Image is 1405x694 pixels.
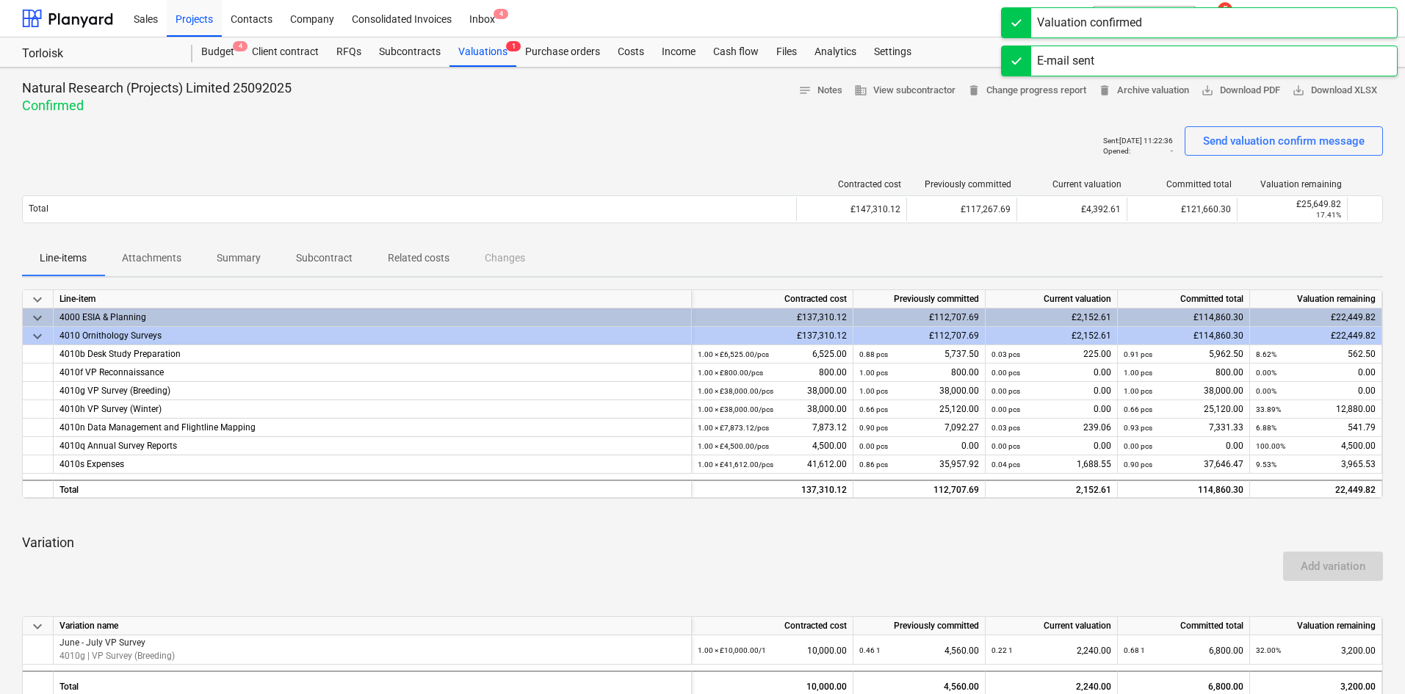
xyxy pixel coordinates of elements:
[1256,382,1376,400] div: 0.00
[494,9,508,19] span: 4
[992,455,1111,474] div: 1,688.55
[848,79,961,102] button: View subcontractor
[59,649,175,662] p: 4010g | VP Survey (Breeding)
[798,82,842,99] span: Notes
[22,534,1383,552] p: Variation
[1037,52,1094,70] div: E-mail sent
[992,437,1111,455] div: 0.00
[1171,146,1173,156] p: -
[22,79,292,97] p: Natural Research (Projects) Limited 25092025
[1098,82,1189,99] span: Archive valuation
[1256,405,1281,413] small: 33.89%
[992,364,1111,382] div: 0.00
[859,646,881,654] small: 0.46 1
[59,382,685,400] div: 4010g VP Survey (Breeding)
[698,455,847,474] div: 41,612.00
[54,617,692,635] div: Variation name
[1124,635,1243,665] div: 6,800.00
[865,37,920,67] a: Settings
[992,369,1020,377] small: 0.00 pcs
[1119,136,1173,145] p: [DATE] 11:22:36
[1256,345,1376,364] div: 562.50
[1250,290,1382,308] div: Valuation remaining
[859,460,888,469] small: 0.86 pcs
[1256,400,1376,419] div: 12,880.00
[328,37,370,67] div: RFQs
[243,37,328,67] a: Client contract
[854,82,956,99] span: View subcontractor
[853,327,986,345] div: £112,707.69
[1201,84,1214,97] span: save_alt
[1243,199,1341,209] div: £25,649.82
[1286,79,1383,102] button: Download XLSX
[992,635,1111,665] div: 2,240.00
[698,424,769,432] small: 1.00 × £7,873.12 / pcs
[1256,646,1281,654] small: 32.00%
[792,79,848,102] button: Notes
[992,442,1020,450] small: 0.00 pcs
[1124,442,1152,450] small: 0.00 pcs
[698,382,847,400] div: 38,000.00
[967,84,980,97] span: delete
[854,84,867,97] span: business
[992,424,1020,432] small: 0.03 pcs
[698,437,847,455] div: 4,500.00
[59,437,685,455] div: 4010q Annual Survey Reports
[698,646,766,654] small: 1.00 × £10,000.00 / 1
[698,405,773,413] small: 1.00 × £38,000.00 / pcs
[29,203,48,215] p: Total
[1023,179,1122,189] div: Current valuation
[1256,369,1276,377] small: 0.00%
[506,41,521,51] span: 1
[296,250,353,266] p: Subcontract
[1195,79,1286,102] button: Download PDF
[767,37,806,67] div: Files
[853,617,986,635] div: Previously committed
[1124,419,1243,437] div: 7,331.33
[1124,646,1145,654] small: 0.68 1
[59,308,685,327] div: 4000 ESIA & Planning
[698,481,847,499] div: 137,310.12
[859,405,888,413] small: 0.66 pcs
[967,82,1086,99] span: Change progress report
[803,179,901,189] div: Contracted cost
[59,364,685,382] div: 4010f VP Reconnaissance
[233,41,248,51] span: 4
[1256,455,1376,474] div: 3,965.53
[1256,635,1376,665] div: 3,200.00
[859,424,888,432] small: 0.90 pcs
[853,290,986,308] div: Previously committed
[1124,437,1243,455] div: 0.00
[516,37,609,67] a: Purchase orders
[992,481,1111,499] div: 2,152.61
[961,79,1092,102] button: Change progress report
[22,46,175,62] div: Torloisk
[859,350,888,358] small: 0.88 pcs
[859,437,979,455] div: 0.00
[1250,617,1382,635] div: Valuation remaining
[1256,460,1276,469] small: 9.53%
[859,455,979,474] div: 35,957.92
[449,37,516,67] a: Valuations1
[1103,146,1130,156] p: Opened :
[698,369,763,377] small: 1.00 × £800.00 / pcs
[859,400,979,419] div: 25,120.00
[859,419,979,437] div: 7,092.27
[859,442,888,450] small: 0.00 pcs
[54,480,692,498] div: Total
[59,419,685,437] div: 4010n Data Management and Flightline Mapping
[1332,623,1405,694] iframe: Chat Widget
[698,442,769,450] small: 1.00 × £4,500.00 / pcs
[992,387,1020,395] small: 0.00 pcs
[1103,136,1119,145] p: Sent :
[992,350,1020,358] small: 0.03 pcs
[1316,211,1341,219] small: 17.41%
[1133,179,1232,189] div: Committed total
[29,291,46,308] span: keyboard_arrow_down
[1256,481,1376,499] div: 22,449.82
[698,387,773,395] small: 1.00 × £38,000.00 / pcs
[698,400,847,419] div: 38,000.00
[449,37,516,67] div: Valuations
[609,37,653,67] div: Costs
